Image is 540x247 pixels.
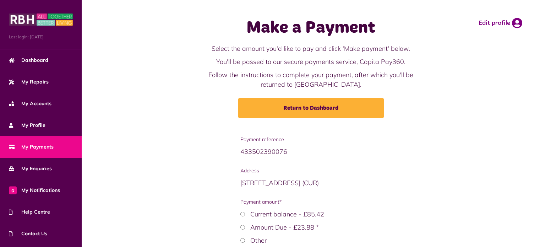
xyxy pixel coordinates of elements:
span: Last login: [DATE] [9,34,73,40]
span: My Payments [9,143,54,151]
span: 433502390076 [240,147,287,156]
label: Amount Due - £23.88 * [250,223,319,231]
span: 0 [9,186,17,194]
span: Help Centre [9,208,50,216]
span: My Repairs [9,78,49,86]
span: Payment reference [240,136,381,143]
span: My Profile [9,122,45,129]
p: Follow the instructions to complete your payment, after which you'll be returned to [GEOGRAPHIC_D... [203,70,419,89]
a: Edit profile [479,18,522,28]
span: Payment amount* [240,198,381,206]
span: [STREET_ADDRESS] (CUR) [240,179,319,187]
p: You'll be passed to our secure payments service, Capita Pay360. [203,57,419,66]
span: My Enquiries [9,165,52,172]
span: Address [240,167,381,174]
span: Dashboard [9,57,48,64]
label: Other [250,236,267,245]
img: MyRBH [9,12,73,27]
span: My Notifications [9,187,60,194]
span: Contact Us [9,230,47,237]
p: Select the amount you'd like to pay and click 'Make payment' below. [203,44,419,53]
h1: Make a Payment [203,18,419,38]
label: Current balance - £85.42 [250,210,324,218]
a: Return to Dashboard [238,98,384,118]
span: My Accounts [9,100,51,107]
